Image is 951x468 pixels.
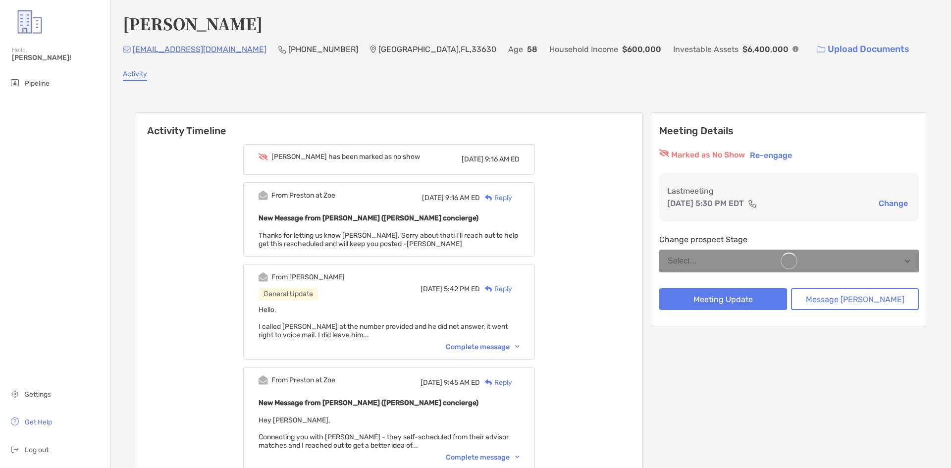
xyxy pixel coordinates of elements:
[742,43,789,55] p: $6,400,000
[817,46,825,53] img: button icon
[485,379,492,386] img: Reply icon
[622,43,661,55] p: $600,000
[25,446,49,454] span: Log out
[12,4,48,40] img: Zoe Logo
[659,149,669,157] img: red eyr
[259,272,268,282] img: Event icon
[259,214,478,222] b: New Message from [PERSON_NAME] ([PERSON_NAME] concierge)
[673,43,739,55] p: Investable Assets
[259,153,268,160] img: Event icon
[747,149,795,161] button: Re-engage
[25,390,51,399] span: Settings
[271,153,420,161] div: [PERSON_NAME] has been marked as no show
[25,79,50,88] span: Pipeline
[480,193,512,203] div: Reply
[133,43,266,55] p: [EMAIL_ADDRESS][DOMAIN_NAME]
[271,376,335,384] div: From Preston at Zoe
[123,70,147,81] a: Activity
[444,378,480,387] span: 9:45 AM ED
[421,285,442,293] span: [DATE]
[515,345,520,348] img: Chevron icon
[378,43,496,55] p: [GEOGRAPHIC_DATA] , FL , 33630
[480,377,512,388] div: Reply
[421,378,442,387] span: [DATE]
[9,77,21,89] img: pipeline icon
[288,43,358,55] p: [PHONE_NUMBER]
[259,306,508,339] span: Hello, I called [PERSON_NAME] at the number provided and he did not answer, it went right to voic...
[792,46,798,52] img: Info Icon
[445,194,480,202] span: 9:16 AM ED
[671,149,745,161] p: Marked as No Show
[659,288,787,310] button: Meeting Update
[485,195,492,201] img: Reply icon
[485,155,520,163] span: 9:16 AM ED
[278,46,286,53] img: Phone Icon
[259,399,478,407] b: New Message from [PERSON_NAME] ([PERSON_NAME] concierge)
[659,233,919,246] p: Change prospect Stage
[259,231,518,248] span: Thanks for letting us know [PERSON_NAME]. Sorry about that! I'll reach out to help get this resch...
[527,43,537,55] p: 58
[667,197,744,209] p: [DATE] 5:30 PM EDT
[9,388,21,400] img: settings icon
[271,273,345,281] div: From [PERSON_NAME]
[444,285,480,293] span: 5:42 PM ED
[462,155,483,163] span: [DATE]
[480,284,512,294] div: Reply
[259,416,509,450] span: Hey [PERSON_NAME], Connecting you with [PERSON_NAME] - they self-scheduled from their advisor mat...
[810,39,916,60] a: Upload Documents
[12,53,105,62] span: [PERSON_NAME]!
[259,375,268,385] img: Event icon
[659,125,919,137] p: Meeting Details
[135,113,642,137] h6: Activity Timeline
[791,288,919,310] button: Message [PERSON_NAME]
[370,46,376,53] img: Location Icon
[271,191,335,200] div: From Preston at Zoe
[422,194,444,202] span: [DATE]
[259,191,268,200] img: Event icon
[446,343,520,351] div: Complete message
[667,185,911,197] p: Last meeting
[9,416,21,427] img: get-help icon
[549,43,618,55] p: Household Income
[515,456,520,459] img: Chevron icon
[876,198,911,208] button: Change
[9,443,21,455] img: logout icon
[25,418,52,426] span: Get Help
[446,453,520,462] div: Complete message
[485,286,492,292] img: Reply icon
[508,43,523,55] p: Age
[123,12,263,35] h4: [PERSON_NAME]
[748,200,757,208] img: communication type
[259,288,318,300] div: General Update
[123,47,131,52] img: Email Icon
